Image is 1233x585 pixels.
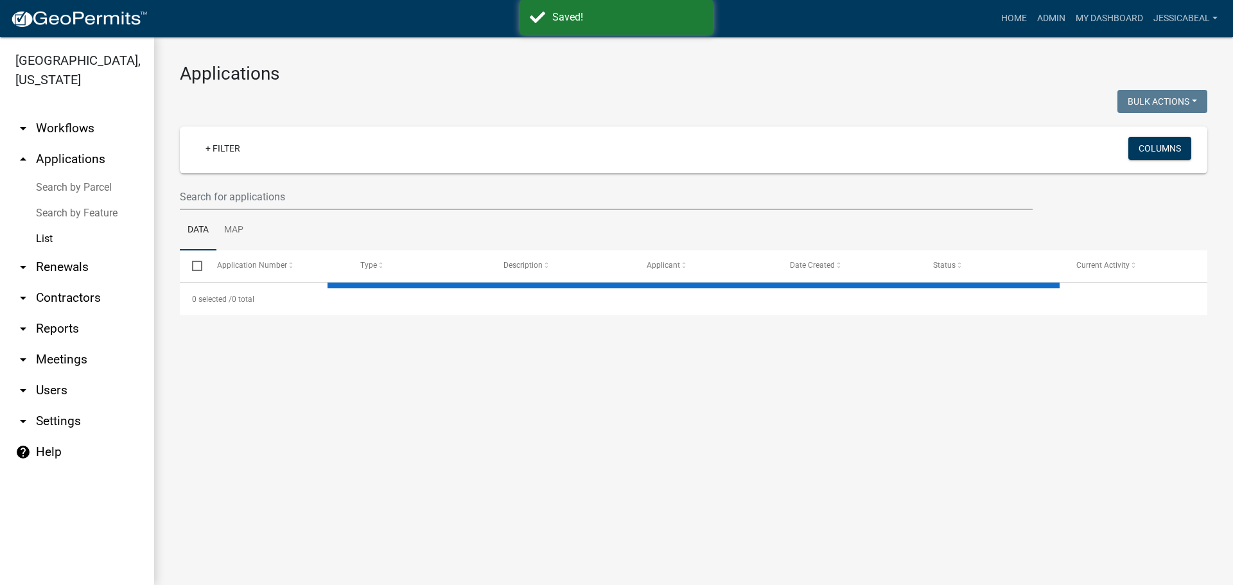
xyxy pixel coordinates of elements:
[1064,250,1207,281] datatable-header-cell: Current Activity
[552,10,703,25] div: Saved!
[15,444,31,460] i: help
[790,261,835,270] span: Date Created
[15,152,31,167] i: arrow_drop_up
[216,210,251,251] a: Map
[15,321,31,336] i: arrow_drop_down
[491,250,634,281] datatable-header-cell: Description
[347,250,491,281] datatable-header-cell: Type
[1076,261,1130,270] span: Current Activity
[634,250,778,281] datatable-header-cell: Applicant
[503,261,543,270] span: Description
[1071,6,1148,31] a: My Dashboard
[1148,6,1223,31] a: JessicaBeal
[996,6,1032,31] a: Home
[15,259,31,275] i: arrow_drop_down
[195,137,250,160] a: + Filter
[217,261,287,270] span: Application Number
[360,261,377,270] span: Type
[180,210,216,251] a: Data
[1128,137,1191,160] button: Columns
[180,184,1033,210] input: Search for applications
[647,261,680,270] span: Applicant
[15,290,31,306] i: arrow_drop_down
[1032,6,1071,31] a: Admin
[192,295,232,304] span: 0 selected /
[204,250,347,281] datatable-header-cell: Application Number
[778,250,921,281] datatable-header-cell: Date Created
[15,414,31,429] i: arrow_drop_down
[15,121,31,136] i: arrow_drop_down
[15,383,31,398] i: arrow_drop_down
[180,283,1207,315] div: 0 total
[921,250,1064,281] datatable-header-cell: Status
[180,63,1207,85] h3: Applications
[1117,90,1207,113] button: Bulk Actions
[180,250,204,281] datatable-header-cell: Select
[15,352,31,367] i: arrow_drop_down
[933,261,956,270] span: Status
